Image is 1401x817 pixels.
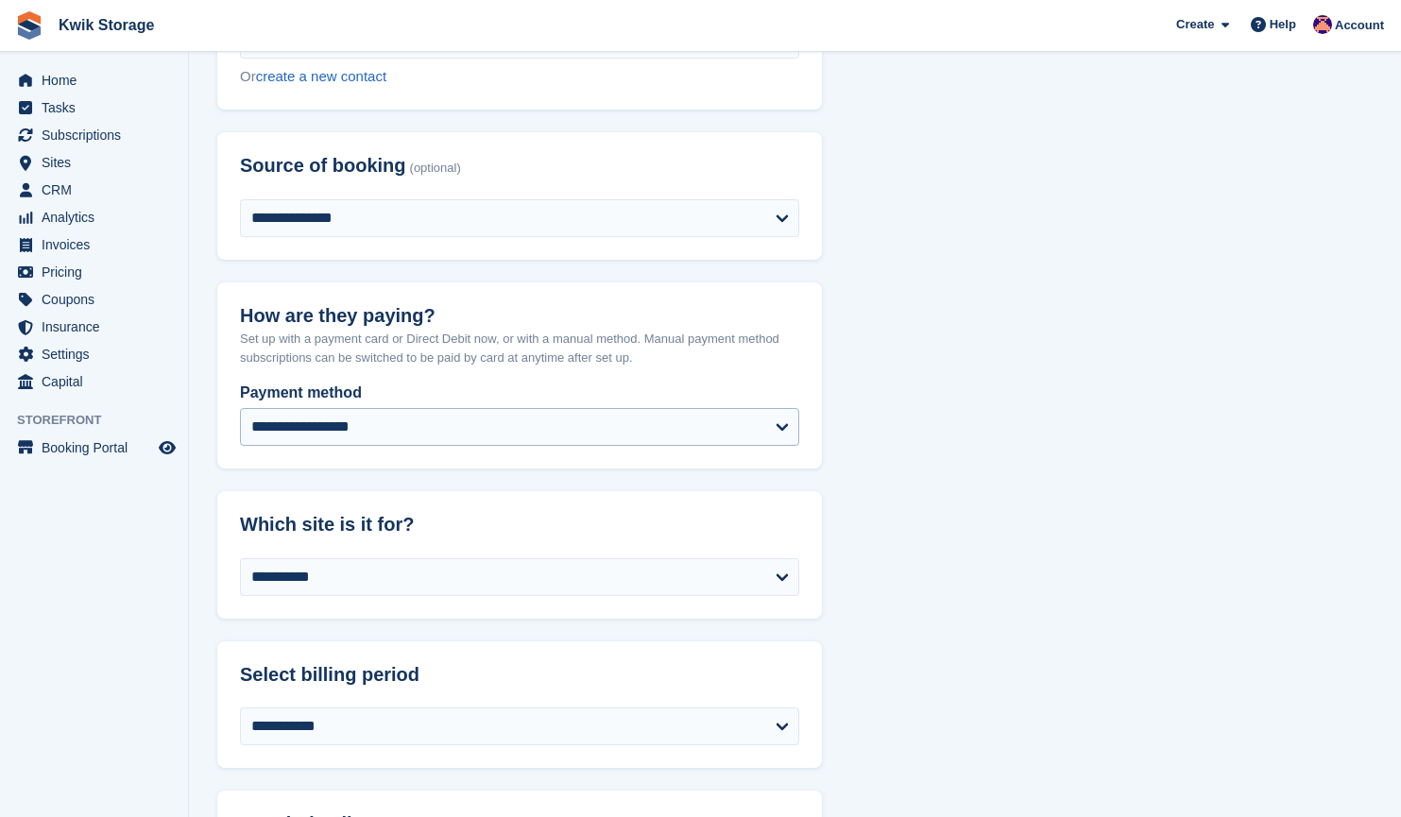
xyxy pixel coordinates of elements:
span: Sites [42,149,155,176]
a: Preview store [156,436,179,459]
span: (optional) [410,162,461,176]
span: Coupons [42,286,155,313]
span: Invoices [42,231,155,258]
span: Capital [42,368,155,395]
div: Or [240,66,799,88]
label: Payment method [240,382,799,404]
span: Help [1270,15,1296,34]
span: Analytics [42,204,155,230]
span: Settings [42,341,155,367]
h2: Which site is it for? [240,514,799,536]
a: menu [9,94,179,121]
span: Storefront [17,411,188,430]
a: menu [9,286,179,313]
h2: Select billing period [240,664,799,686]
a: menu [9,341,179,367]
span: Create [1176,15,1214,34]
a: menu [9,368,179,395]
span: Insurance [42,314,155,340]
p: Set up with a payment card or Direct Debit now, or with a manual method. Manual payment method su... [240,330,799,366]
a: Kwik Storage [51,9,162,41]
span: Source of booking [240,155,406,177]
a: menu [9,231,179,258]
a: menu [9,204,179,230]
a: menu [9,149,179,176]
img: Jade Stanley [1313,15,1332,34]
span: Booking Portal [42,434,155,461]
span: Home [42,67,155,94]
a: create a new contact [256,68,386,84]
a: menu [9,67,179,94]
span: Subscriptions [42,122,155,148]
span: CRM [42,177,155,203]
span: Account [1335,16,1384,35]
span: Tasks [42,94,155,121]
a: menu [9,122,179,148]
img: stora-icon-8386f47178a22dfd0bd8f6a31ec36ba5ce8667c1dd55bd0f319d3a0aa187defe.svg [15,11,43,40]
h2: How are they paying? [240,305,799,327]
span: Pricing [42,259,155,285]
a: menu [9,434,179,461]
a: menu [9,259,179,285]
a: menu [9,314,179,340]
a: menu [9,177,179,203]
